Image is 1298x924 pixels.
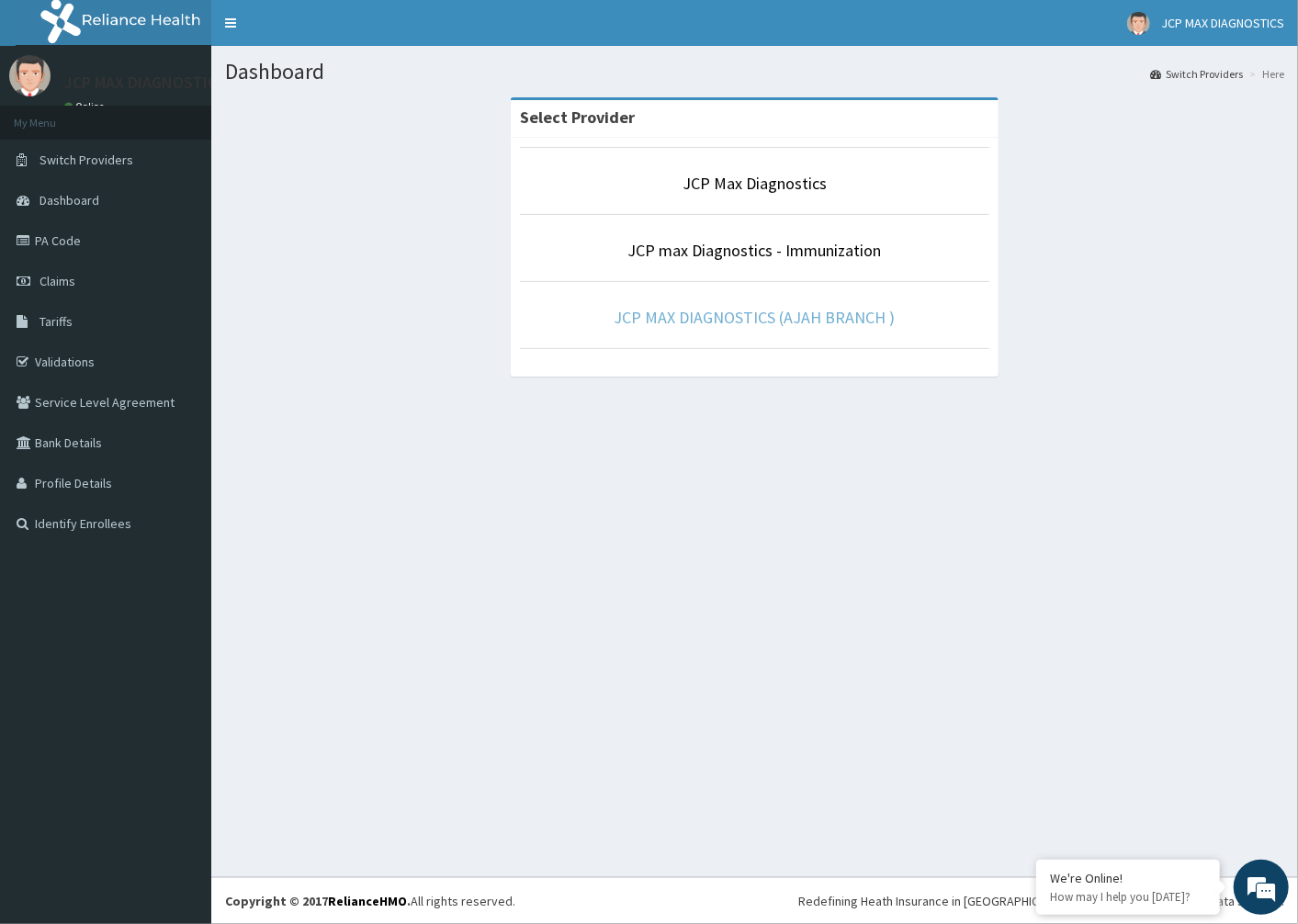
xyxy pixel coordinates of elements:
span: Dashboard [40,192,99,208]
footer: All rights reserved. [211,877,1298,924]
strong: Copyright © 2017 . [225,893,411,909]
div: Chat with us now [96,103,309,127]
a: JCP Max Diagnostics [683,173,827,194]
img: User Image [1127,12,1150,35]
p: JCP MAX DIAGNOSTICS [64,74,226,91]
a: JCP max Diagnostics - Immunization [628,240,882,261]
div: We're Online! [1050,870,1206,886]
img: User Image [9,55,51,96]
span: Claims [40,273,75,289]
a: Switch Providers [1150,66,1243,82]
span: Switch Providers [40,152,133,168]
img: d_794563401_company_1708531726252_794563401 [34,92,74,138]
textarea: Type your message and hit 'Enter' [9,501,350,566]
p: How may I help you today? [1050,889,1206,905]
a: RelianceHMO [328,893,407,909]
span: JCP MAX DIAGNOSTICS [1161,15,1284,31]
span: We're online! [107,231,254,417]
a: JCP MAX DIAGNOSTICS (AJAH BRANCH ) [615,307,896,328]
span: Tariffs [40,313,73,330]
div: Redefining Heath Insurance in [GEOGRAPHIC_DATA] using Telemedicine and Data Science! [798,892,1284,910]
strong: Select Provider [520,107,635,128]
h1: Dashboard [225,60,1284,84]
div: Minimize live chat window [301,9,345,53]
a: Online [64,100,108,113]
li: Here [1245,66,1284,82]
